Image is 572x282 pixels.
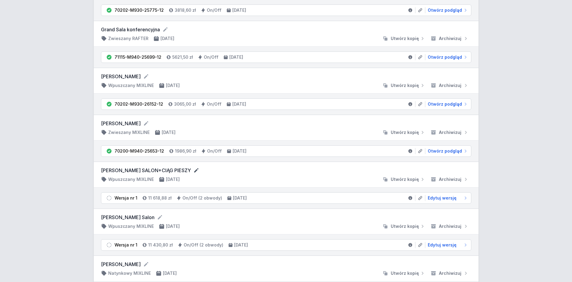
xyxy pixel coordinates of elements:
[175,148,196,154] h4: 1986,90 zł
[108,176,154,182] h4: Wpuszczany MIXLINE
[391,36,419,42] span: Utwórz kopię
[428,148,462,154] span: Otwórz podgląd
[148,195,172,201] h4: 11 618,88 zł
[439,176,461,182] span: Archiwizuj
[115,7,164,13] div: 70202-M930-25775-12
[229,54,243,60] h4: [DATE]
[207,148,222,154] h4: On/Off
[166,223,180,229] h4: [DATE]
[428,101,462,107] span: Otwórz podgląd
[174,101,196,107] h4: 3065,00 zł
[101,214,471,221] form: [PERSON_NAME] Salon
[143,73,149,79] button: Edytuj nazwę projektu
[232,7,246,13] h4: [DATE]
[380,36,428,42] button: Utwórz kopię
[172,54,193,60] h4: 5621,50 zł
[166,176,180,182] h4: [DATE]
[428,54,462,60] span: Otwórz podgląd
[175,7,196,13] h4: 3818,60 zł
[428,195,457,201] span: Edytuj wersję
[380,129,428,135] button: Utwórz kopię
[439,82,461,88] span: Archiwizuj
[391,82,419,88] span: Utwórz kopię
[193,167,199,173] button: Edytuj nazwę projektu
[439,270,461,276] span: Archiwizuj
[106,242,112,248] img: draft.svg
[391,129,419,135] span: Utwórz kopię
[157,214,163,220] button: Edytuj nazwę projektu
[163,270,177,276] h4: [DATE]
[233,195,247,201] h4: [DATE]
[428,82,471,88] button: Archiwizuj
[380,176,428,182] button: Utwórz kopię
[207,101,222,107] h4: On/Off
[108,82,154,88] h4: Wpuszczany MIXLINE
[391,270,419,276] span: Utwórz kopię
[425,148,469,154] a: Otwórz podgląd
[425,195,469,201] a: Edytuj wersję
[101,120,471,127] form: [PERSON_NAME]
[428,270,471,276] button: Archiwizuj
[391,223,419,229] span: Utwórz kopię
[166,82,180,88] h4: [DATE]
[108,36,148,42] h4: Zwieszany RAFTER
[115,242,137,248] div: Wersja nr 1
[232,101,246,107] h4: [DATE]
[101,26,471,33] form: Grand Sala konferencyjna
[428,242,457,248] span: Edytuj wersję
[162,26,168,33] button: Edytuj nazwę projektu
[233,148,246,154] h4: [DATE]
[425,7,469,13] a: Otwórz podgląd
[428,176,471,182] button: Archiwizuj
[115,148,164,154] div: 70200-M940-25653-12
[425,101,469,107] a: Otwórz podgląd
[101,73,471,80] form: [PERSON_NAME]
[182,195,222,201] h4: On/Off (2 obwody)
[207,7,222,13] h4: On/Off
[101,261,471,268] form: [PERSON_NAME]
[108,270,151,276] h4: Natynkowy MIXLINE
[425,242,469,248] a: Edytuj wersję
[115,195,137,201] div: Wersja nr 1
[439,129,461,135] span: Archiwizuj
[380,223,428,229] button: Utwórz kopię
[143,120,149,126] button: Edytuj nazwę projektu
[425,54,469,60] a: Otwórz podgląd
[108,129,150,135] h4: Zwieszany MIXLINE
[115,54,161,60] div: 71115-M940-25699-12
[106,195,112,201] img: draft.svg
[428,36,471,42] button: Archiwizuj
[108,223,154,229] h4: Wpuszczany MIXLINE
[428,129,471,135] button: Archiwizuj
[234,242,248,248] h4: [DATE]
[428,7,462,13] span: Otwórz podgląd
[439,223,461,229] span: Archiwizuj
[380,270,428,276] button: Utwórz kopię
[101,167,471,174] form: [PERSON_NAME] SALON+CIĄG PIESZY
[162,129,176,135] h4: [DATE]
[161,36,174,42] h4: [DATE]
[391,176,419,182] span: Utwórz kopię
[148,242,173,248] h4: 11 430,80 zł
[184,242,223,248] h4: On/Off (2 obwody)
[439,36,461,42] span: Archiwizuj
[143,261,149,267] button: Edytuj nazwę projektu
[428,223,471,229] button: Archiwizuj
[380,82,428,88] button: Utwórz kopię
[115,101,163,107] div: 70202-M930-26152-12
[204,54,219,60] h4: On/Off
